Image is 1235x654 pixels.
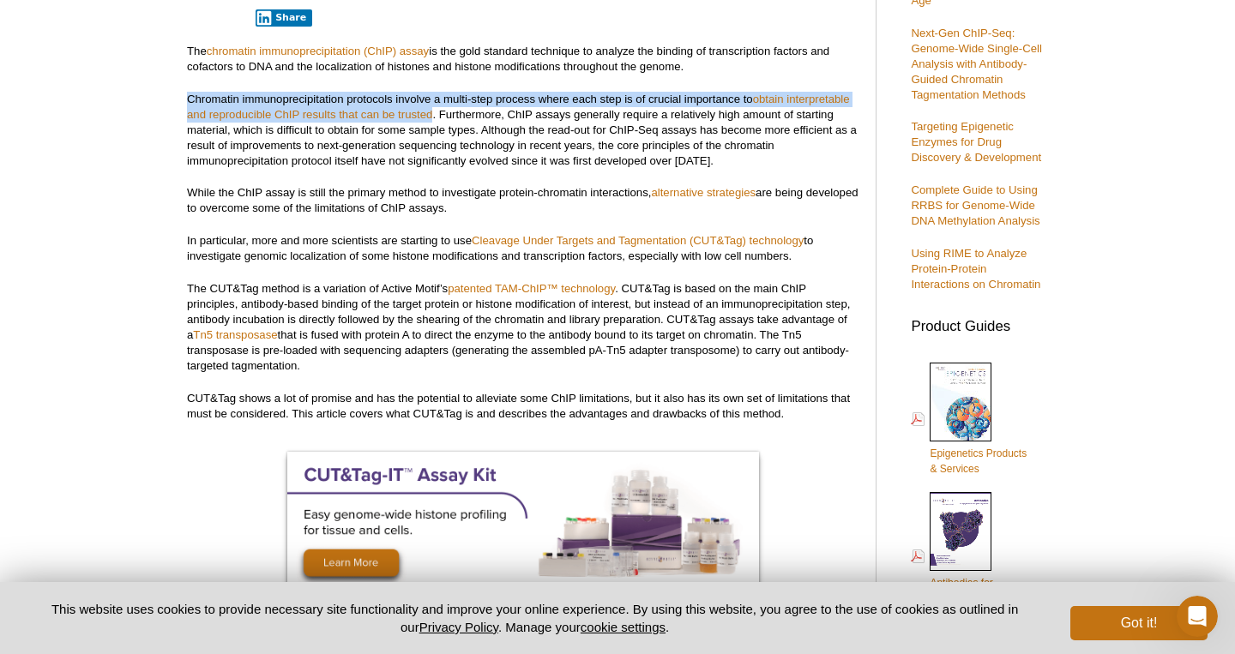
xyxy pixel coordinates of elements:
p: CUT&Tag shows a lot of promise and has the potential to alleviate some ChIP limitations, but it a... [187,391,858,422]
iframe: X Post Button [187,9,244,26]
a: Cleavage Under Targets and Tagmentation (CUT&Tag) technology [472,234,804,247]
a: Targeting Epigenetic Enzymes for Drug Discovery & Development [911,120,1041,164]
iframe: Intercom live chat [1177,596,1218,637]
button: Got it! [1070,606,1208,640]
a: Epigenetics Products& Services [911,361,1027,478]
a: Next-Gen ChIP-Seq: Genome-Wide Single-Cell Analysis with Antibody-Guided Chromatin Tagmentation M... [911,27,1041,101]
p: In particular, more and more scientists are starting to use to investigate genomic localization o... [187,233,858,264]
a: obtain interpretable and reproducible ChIP results that can be trusted [187,93,850,121]
span: Antibodies for Epigenetics & Gene Regulation [930,577,1007,620]
h3: Product Guides [911,309,1048,334]
p: The is the gold standard technique to analyze the binding of transcription factors and cofactors ... [187,44,858,75]
span: Epigenetics Products & Services [930,447,1027,475]
a: Antibodies forEpigenetics &Gene Regulation [911,490,1007,623]
a: Privacy Policy [419,620,498,634]
a: Using RIME to Analyze Protein-Protein Interactions on Chromatin [911,247,1040,291]
p: The CUT&Tag method is a variation of Active Motif’s . CUT&Tag is based on the main ChIP principle... [187,281,858,374]
img: Epi_brochure_140604_cover_web_70x200 [930,363,991,441]
img: Optimized CUT&Tag-IT Assay Kit [287,452,759,593]
p: Chromatin immunoprecipitation protocols involve a multi-step process where each step is of crucia... [187,92,858,169]
img: Abs_epi_2015_cover_web_70x200 [930,492,991,571]
a: Tn5 transposase [193,328,277,341]
button: cookie settings [581,620,666,634]
p: While the ChIP assay is still the primary method to investigate protein-chromatin interactions, a... [187,185,858,216]
a: patented TAM-ChIP™ technology [448,282,615,295]
a: alternative strategies [651,186,756,199]
a: chromatin immunoprecipitation (ChIP) assay [207,45,429,57]
a: Complete Guide to Using RRBS for Genome-Wide DNA Methylation Analysis [911,183,1039,227]
p: This website uses cookies to provide necessary site functionality and improve your online experie... [27,600,1042,636]
button: Share [256,9,313,27]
